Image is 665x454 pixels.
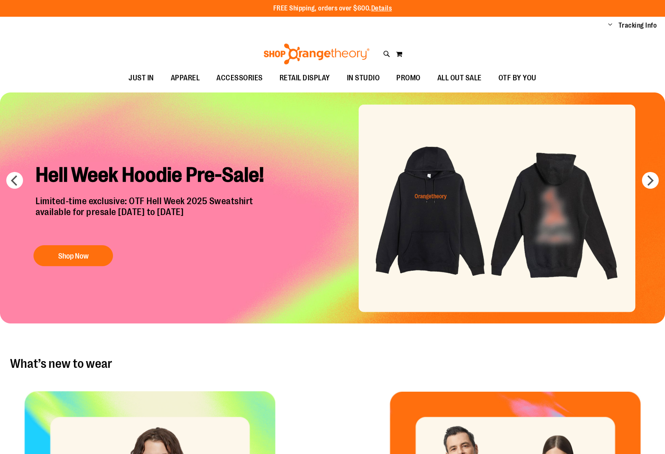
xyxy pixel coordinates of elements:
[29,156,279,196] h2: Hell Week Hoodie Pre-Sale!
[6,172,23,189] button: prev
[171,69,200,87] span: APPAREL
[29,196,279,237] p: Limited-time exclusive: OTF Hell Week 2025 Sweatshirt available for presale [DATE] to [DATE]
[216,69,263,87] span: ACCESSORIES
[29,156,279,270] a: Hell Week Hoodie Pre-Sale! Limited-time exclusive: OTF Hell Week 2025 Sweatshirtavailable for pre...
[608,21,612,30] button: Account menu
[280,69,330,87] span: RETAIL DISPLAY
[642,172,659,189] button: next
[396,69,421,87] span: PROMO
[262,44,371,64] img: Shop Orangetheory
[498,69,537,87] span: OTF BY YOU
[128,69,154,87] span: JUST IN
[619,21,657,30] a: Tracking Info
[371,5,392,12] a: Details
[437,69,482,87] span: ALL OUT SALE
[33,245,113,266] button: Shop Now
[273,4,392,13] p: FREE Shipping, orders over $600.
[347,69,380,87] span: IN STUDIO
[10,357,655,370] h2: What’s new to wear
